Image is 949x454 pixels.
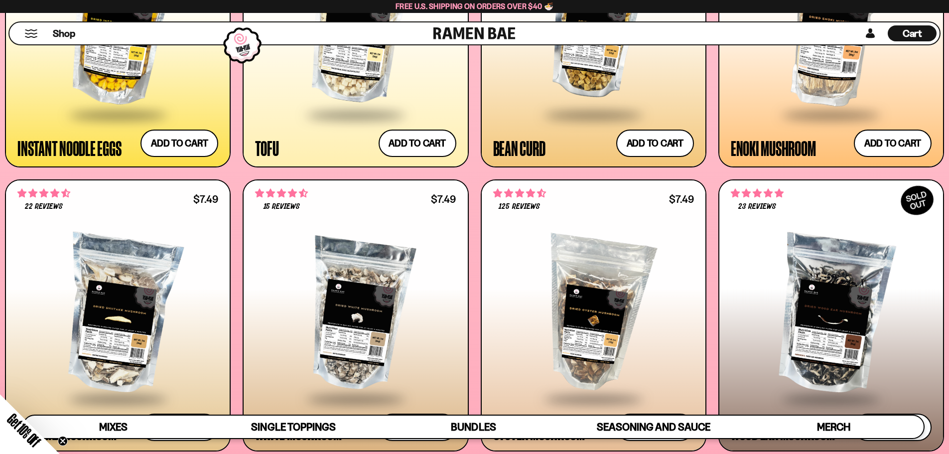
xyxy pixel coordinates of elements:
a: SOLDOUT 4.83 stars 23 reviews Wood Ear Mushroom Sold out [718,179,944,452]
button: Add to cart [854,130,932,157]
button: Add to cart [140,414,218,441]
span: Mixes [99,421,128,433]
div: $7.49 [193,194,218,204]
span: Merch [817,421,850,433]
span: Cart [903,27,922,39]
a: Shop [53,25,75,41]
div: Instant Noodle Eggs [17,139,121,157]
div: Tofu [255,139,278,157]
div: Enoki Mushroom [731,139,816,157]
div: $7.49 [669,194,694,204]
span: Get 10% Off [4,411,43,450]
span: 4.50 stars [17,187,70,200]
span: Free U.S. Shipping on Orders over $40 🍜 [396,1,553,11]
span: 4.83 stars [731,187,784,200]
a: Single Toppings [203,416,383,438]
span: 4.53 stars [255,187,308,200]
a: Seasoning and Sauce [563,416,743,438]
div: Cart [888,22,937,44]
a: 4.53 stars 15 reviews $7.49 White Mushroom Add to cart [243,179,468,452]
span: 23 reviews [738,203,776,211]
span: Seasoning and Sauce [597,421,710,433]
span: 15 reviews [264,203,300,211]
span: Shop [53,27,75,40]
span: 4.68 stars [493,187,546,200]
button: Close teaser [58,436,68,446]
div: SOLD OUT [896,180,939,220]
a: Bundles [384,416,563,438]
a: 4.68 stars 125 reviews $7.49 Oyster Mushroom Add to cart [481,179,706,452]
button: Add to cart [616,414,694,441]
a: Mixes [23,416,203,438]
button: Sold out [854,414,932,441]
div: White Mushroom [255,423,342,441]
div: Wood Ear Mushroom [731,423,835,441]
div: $7.49 [431,194,456,204]
span: 125 reviews [499,203,540,211]
a: Merch [744,416,924,438]
div: Shiitake Mushroom [17,423,117,441]
div: Bean Curd [493,139,545,157]
button: Add to cart [379,130,456,157]
button: Add to cart [140,130,218,157]
button: Add to cart [379,414,456,441]
button: Add to cart [616,130,694,157]
span: Single Toppings [251,421,335,433]
a: 4.50 stars 22 reviews $7.49 Shiitake Mushroom Add to cart [5,179,231,452]
span: Bundles [451,421,496,433]
div: Oyster Mushroom [493,423,585,441]
button: Mobile Menu Trigger [24,29,38,38]
span: 22 reviews [25,203,63,211]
